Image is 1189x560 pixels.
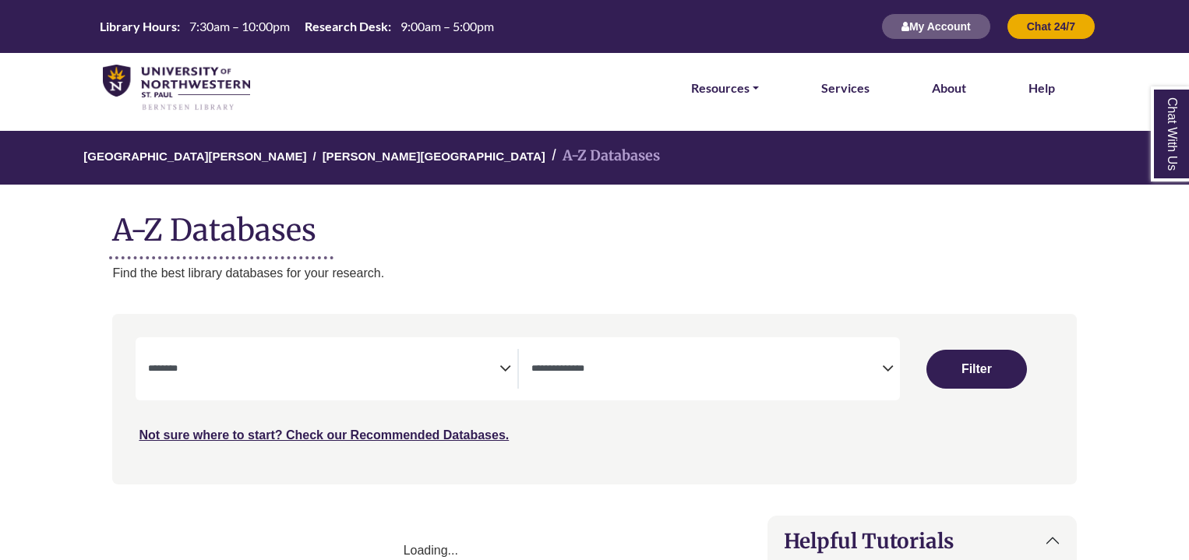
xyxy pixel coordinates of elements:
[926,350,1027,389] button: Submit for Search Results
[691,78,759,98] a: Resources
[323,147,545,163] a: [PERSON_NAME][GEOGRAPHIC_DATA]
[881,19,991,33] a: My Account
[545,145,660,167] li: A-Z Databases
[93,18,500,36] a: Hours Today
[298,18,392,34] th: Research Desk:
[93,18,500,33] table: Hours Today
[93,18,181,34] th: Library Hours:
[139,428,509,442] a: Not sure where to start? Check our Recommended Databases.
[83,147,306,163] a: [GEOGRAPHIC_DATA][PERSON_NAME]
[148,364,499,376] textarea: Filter
[103,65,250,111] img: library_home
[112,200,1076,248] h1: A-Z Databases
[112,263,1076,284] p: Find the best library databases for your research.
[821,78,870,98] a: Services
[112,314,1076,484] nav: Search filters
[400,19,494,33] span: 9:00am – 5:00pm
[1007,13,1096,40] button: Chat 24/7
[932,78,966,98] a: About
[112,131,1076,185] nav: breadcrumb
[189,19,290,33] span: 7:30am – 10:00pm
[531,364,882,376] textarea: Filter
[1028,78,1055,98] a: Help
[1007,19,1096,33] a: Chat 24/7
[881,13,991,40] button: My Account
